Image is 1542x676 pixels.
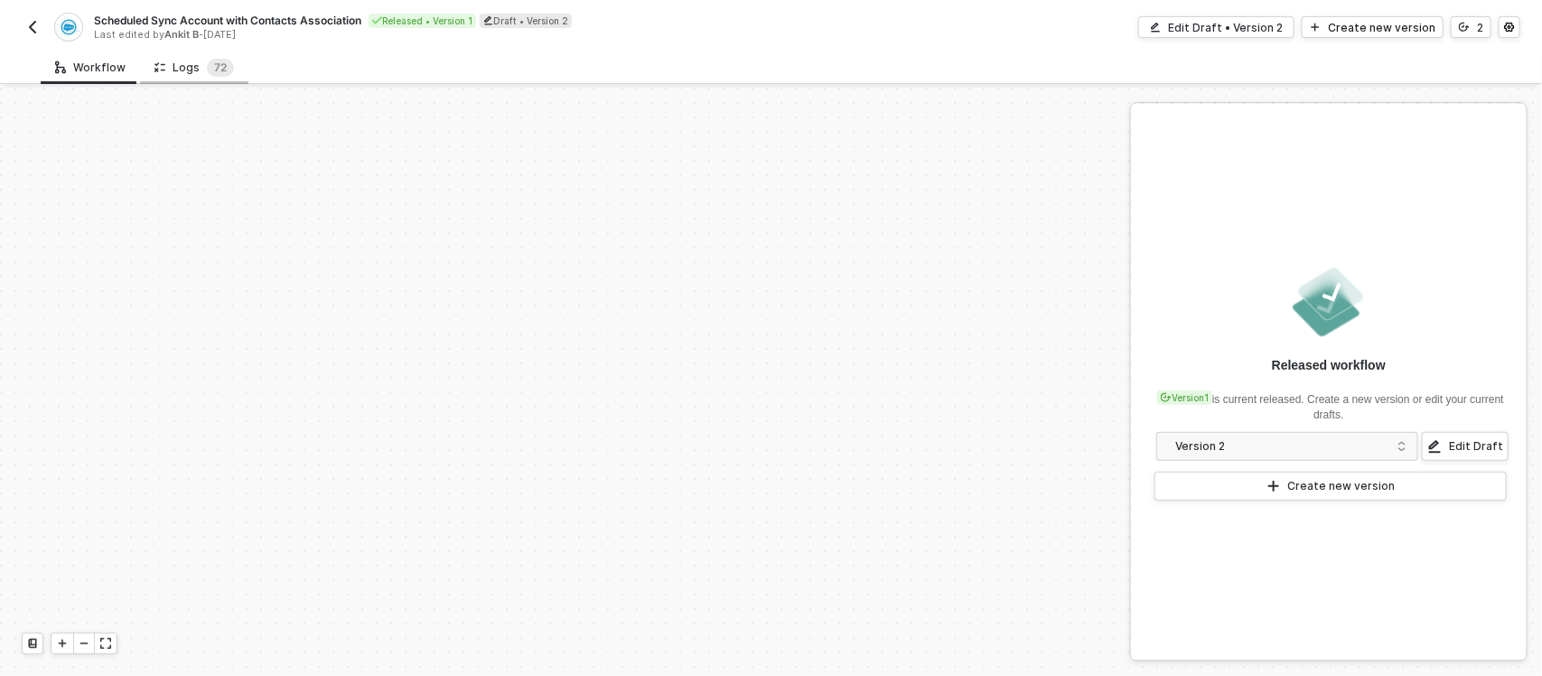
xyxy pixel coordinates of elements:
[1175,437,1388,456] div: Version 2
[1288,479,1396,493] div: Create new version
[220,61,227,74] span: 2
[1150,22,1161,33] span: icon-edit
[1153,381,1505,423] div: is current released. Create a new version or edit your current drafts.
[1266,479,1281,493] span: icon-play
[1157,390,1212,405] div: Version 1
[480,14,572,28] div: Draft • Version 2
[1138,16,1294,38] button: Edit Draft • Version 2
[55,61,126,75] div: Workflow
[25,20,40,34] img: back
[1477,20,1483,35] div: 2
[1451,16,1491,38] button: 2
[94,28,770,42] div: Last edited by - [DATE]
[1422,432,1509,461] button: Edit Draft
[164,28,199,41] span: Ankit B
[1154,472,1507,501] button: Create new version
[1504,22,1515,33] span: icon-settings
[1161,392,1172,403] span: icon-versioning
[57,638,68,649] span: icon-play
[214,61,220,74] span: 7
[79,638,89,649] span: icon-minus
[22,16,43,38] button: back
[1459,22,1470,33] span: icon-versioning
[1449,439,1503,454] div: Edit Draft
[100,638,111,649] span: icon-expand
[483,15,493,25] span: icon-edit
[154,59,234,77] div: Logs
[1310,22,1321,33] span: icon-play
[1289,262,1369,342] img: released.png
[61,19,76,35] img: integration-icon
[1328,20,1435,35] div: Create new version
[1168,20,1283,35] div: Edit Draft • Version 2
[369,14,476,28] div: Released • Version 1
[1272,356,1386,374] div: Released workflow
[1427,439,1442,454] span: icon-edit
[94,13,361,28] span: Scheduled Sync Account with Contacts Association
[207,59,234,77] sup: 72
[1302,16,1444,38] button: Create new version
